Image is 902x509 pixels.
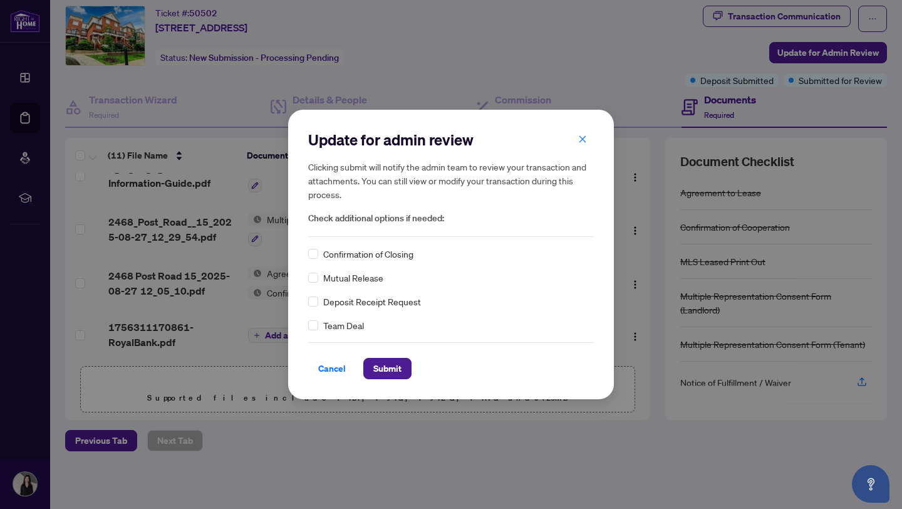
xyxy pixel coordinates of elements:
[373,359,402,379] span: Submit
[308,211,594,226] span: Check additional options if needed:
[323,295,421,308] span: Deposit Receipt Request
[308,160,594,201] h5: Clicking submit will notify the admin team to review your transaction and attachments. You can st...
[363,358,412,379] button: Submit
[578,135,587,144] span: close
[308,358,356,379] button: Cancel
[318,359,346,379] span: Cancel
[308,130,594,150] h2: Update for admin review
[323,247,413,261] span: Confirmation of Closing
[323,271,383,285] span: Mutual Release
[852,465,889,503] button: Open asap
[323,318,364,332] span: Team Deal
